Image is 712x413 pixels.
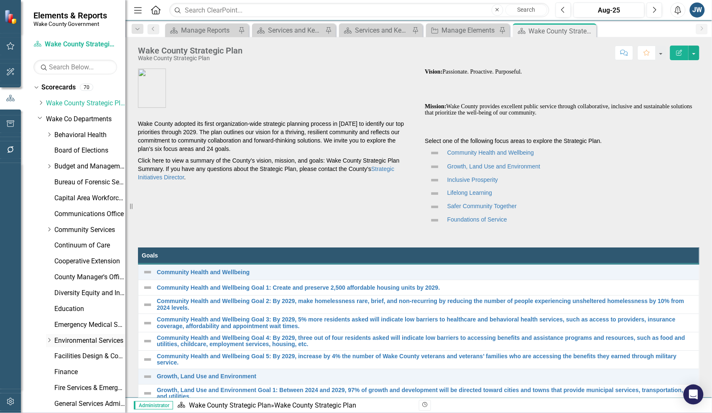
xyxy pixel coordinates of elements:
button: Aug-25 [574,3,645,18]
td: Double-Click to Edit Right Click for Context Menu [138,332,699,350]
span: Search [517,6,535,13]
a: Education [54,304,125,314]
img: Not Defined [143,267,153,277]
div: Manage Elements [442,25,497,36]
img: Not Defined [143,388,153,398]
div: Services and Key Operating Measures [355,25,410,36]
a: Environmental Services [54,336,125,346]
td: Double-Click to Edit Right Click for Context Menu [138,264,699,280]
a: Cooperative Extension [54,257,125,266]
td: Double-Click to Edit Right Click for Context Menu [138,314,699,332]
input: Search Below... [33,60,117,74]
a: Services and Key Operating Measures [254,25,323,36]
img: Not Defined [430,202,440,212]
a: Growth, Land Use and Environment Goal 1: Between 2024 and 2029, 97% of growth and development wil... [157,387,695,400]
img: Not Defined [430,189,440,199]
img: Not Defined [430,215,440,225]
div: Aug-25 [577,5,642,15]
a: Scorecards [41,83,76,92]
div: Wake County Strategic Plan [529,26,595,36]
div: Wake County Strategic Plan [138,55,242,61]
a: Services and Key Operating Measures [341,25,410,36]
div: Services and Key Operating Measures [268,25,323,36]
button: Search [505,4,547,16]
a: Fire Services & Emergency Management [54,383,125,393]
a: Diversity Equity and Inclusion [54,288,125,298]
img: Not Defined [430,148,440,158]
h6: Wake County provides excellent public service through collaborative, inclusive and sustainable so... [425,103,700,116]
h6: Select one of the following focus areas to explore the Strategic Plan. [425,138,700,144]
a: Community Health and Wellbeing Goal 4: By 2029, three out of four residents asked will indicate l... [157,335,695,348]
div: 70 [80,84,93,91]
button: JW [690,3,705,18]
a: Finance [54,367,125,377]
td: Double-Click to Edit Right Click for Context Menu [138,384,699,403]
a: Budget and Management Services [54,162,125,171]
small: Wake County Government [33,20,107,27]
p: Wake County adopted its first organization-wide strategic planning process in [DATE] to identify ... [138,118,413,155]
strong: Mission: [425,103,447,110]
div: Manage Reports [181,25,236,36]
strong: Vision: [425,69,443,75]
h6: Passionate. Proactive. Purposeful. [425,69,700,75]
span: Administrator [134,401,173,410]
a: County Manager's Office [54,273,125,282]
a: Community Health and Wellbeing Goal 1: Create and preserve 2,500 affordable housing units by 2029. [157,285,695,291]
a: Community Health and Wellbeing [447,149,534,156]
a: Lifelong Learning [447,190,492,196]
img: Not Defined [143,372,153,382]
img: Not Defined [143,283,153,293]
a: Board of Elections [54,146,125,156]
input: Search ClearPoint... [169,3,549,18]
img: Not Defined [143,336,153,346]
img: Not Defined [143,300,153,310]
td: Double-Click to Edit Right Click for Context Menu [138,280,699,296]
a: Manage Reports [167,25,236,36]
a: Growth, Land Use and Environment [157,373,695,380]
a: Growth, Land Use and Environment [447,163,541,170]
a: Behavioral Health [54,130,125,140]
span: Elements & Reports [33,10,107,20]
a: Facilities Design & Construction [54,352,125,361]
a: Manage Elements [428,25,497,36]
a: Continuum of Care [54,241,125,250]
div: Open Intercom Messenger [684,385,704,405]
td: Double-Click to Edit Right Click for Context Menu [138,296,699,314]
a: Capital Area Workforce Development [54,194,125,203]
a: Wake County Strategic Plan [189,401,271,409]
a: Wake Co Departments [46,115,125,124]
p: Click here to view a summary of the County’s vision, mission, and goals: Wake County Strategic Pl... [138,155,413,183]
a: Inclusive Prosperity [447,176,498,183]
img: COLOR%20WITH%20BORDER.jpg [138,69,166,108]
img: ClearPoint Strategy [4,9,19,24]
a: Bureau of Forensic Services [54,178,125,187]
div: » [177,401,413,410]
a: Wake County Strategic Plan [33,40,117,49]
a: Foundations of Service [447,217,507,223]
a: Community Health and Wellbeing Goal 2: By 2029, make homelessness rare, brief, and non-recurring ... [157,298,695,311]
div: Wake County Strategic Plan [274,401,356,409]
a: Safer Community Together [447,203,517,210]
div: Wake County Strategic Plan [138,46,242,55]
td: Double-Click to Edit Right Click for Context Menu [138,350,699,369]
img: Not Defined [430,162,440,172]
td: Double-Click to Edit Right Click for Context Menu [138,369,699,384]
a: Community Health and Wellbeing Goal 3: By 2029, 5% more residents asked will indicate low barrier... [157,316,695,329]
img: Not Defined [430,175,440,185]
a: Community Services [54,225,125,235]
a: Community Health and Wellbeing [157,269,695,275]
a: Emergency Medical Services [54,320,125,330]
img: Not Defined [143,354,153,365]
a: Communications Office [54,209,125,219]
img: Not Defined [143,318,153,328]
a: General Services Administration [54,399,125,409]
a: Community Health and Wellbeing Goal 5: By 2029, increase by 4% the number of Wake County veterans... [157,353,695,366]
a: Wake County Strategic Plan [46,99,125,108]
